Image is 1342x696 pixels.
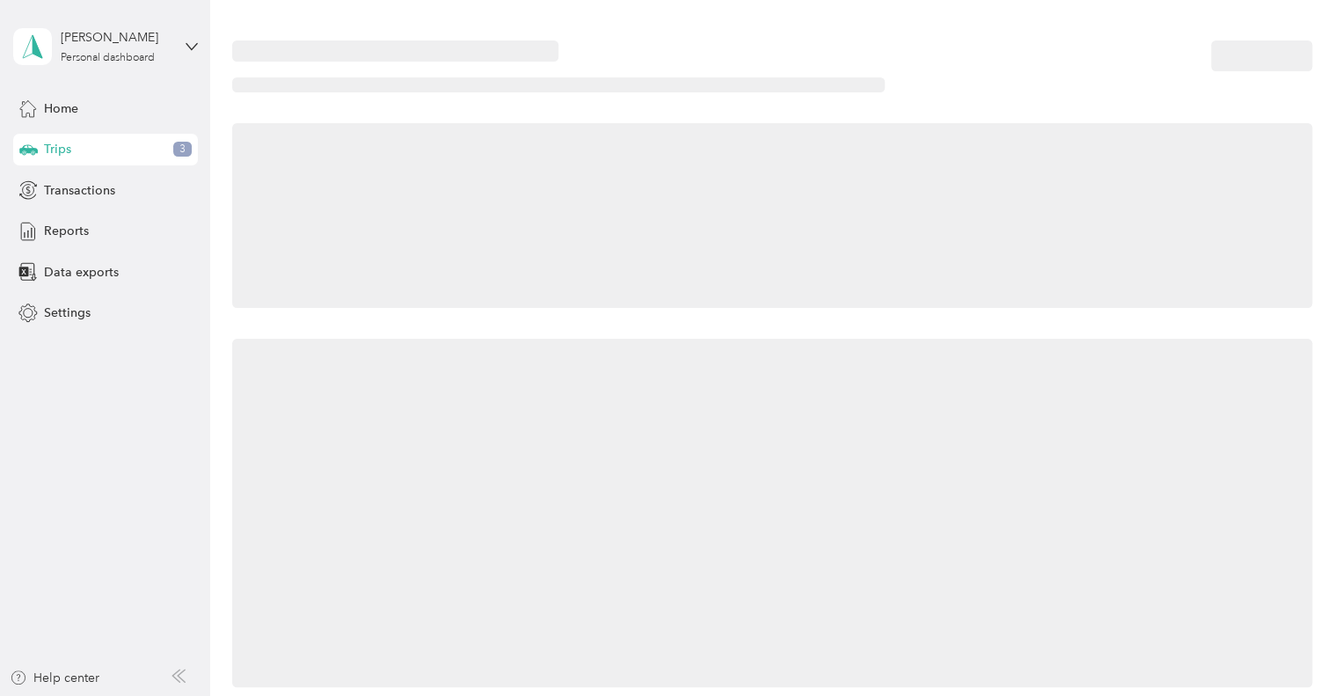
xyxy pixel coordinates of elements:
span: Home [44,99,78,118]
span: Data exports [44,263,119,282]
span: Settings [44,304,91,322]
span: Trips [44,140,71,158]
iframe: Everlance-gr Chat Button Frame [1244,597,1342,696]
div: Personal dashboard [61,53,155,63]
button: Help center [10,669,99,687]
span: Transactions [44,181,115,200]
div: [PERSON_NAME] [61,28,171,47]
span: Reports [44,222,89,240]
span: 3 [173,142,192,158]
